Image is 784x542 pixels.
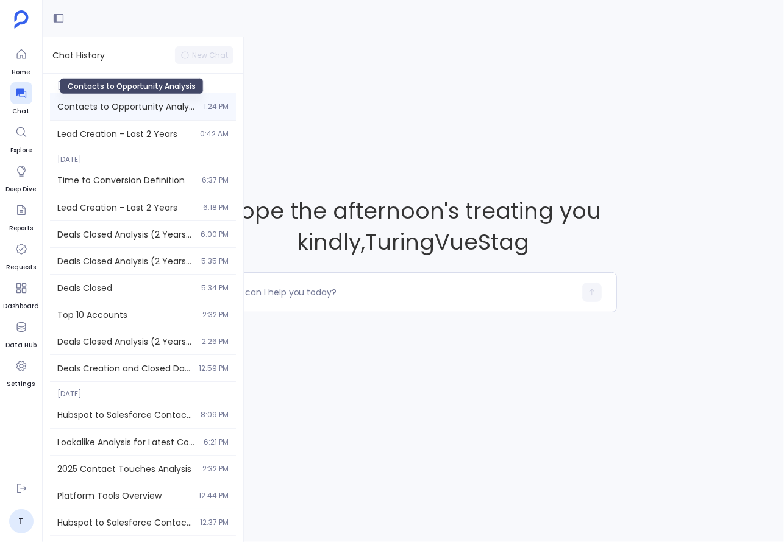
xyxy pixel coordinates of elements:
[204,437,229,447] span: 6:21 PM
[57,100,196,113] span: Contacts to Opportunity Analysis
[201,256,229,266] span: 5:35 PM
[202,464,229,474] span: 2:32 PM
[57,202,196,214] span: Lead Creation - Last 2 Years
[200,518,229,527] span: 12:37 PM
[57,409,193,421] span: Hubspot to Salesforce Contact Conversion Analysis (2023-2024) and Engagement Comparison
[10,146,32,155] span: Explore
[6,160,37,194] a: Deep Dive
[6,185,37,194] span: Deep Dive
[9,199,33,233] a: Reports
[57,228,193,241] span: Deals Closed Analysis (2 Years) - Conversion & Sales Cycle
[200,129,229,139] span: 0:42 AM
[202,337,229,347] span: 2:26 PM
[9,223,33,233] span: Reports
[203,203,229,213] span: 6:18 PM
[10,43,32,77] a: Home
[5,316,37,350] a: Data Hub
[14,10,29,29] img: petavue logo
[50,74,236,91] span: [DATE]
[202,310,229,320] span: 2:32 PM
[3,301,39,311] span: Dashboard
[57,309,195,321] span: Top 10 Accounts
[199,364,229,373] span: 12:59 PM
[10,68,32,77] span: Home
[57,255,194,267] span: Deals Closed Analysis (2 Years) - Conversion & Sales Cycle
[199,491,229,501] span: 12:44 PM
[57,463,195,475] span: 2025 Contact Touches Analysis
[204,102,229,111] span: 1:24 PM
[7,355,35,389] a: Settings
[10,82,32,116] a: Chat
[50,382,236,399] span: [DATE]
[57,282,194,294] span: Deals Closed
[210,195,618,258] span: Hope the afternoon's treating you kindly , TuringVueStag
[50,147,236,164] span: [DATE]
[6,238,36,272] a: Requests
[201,230,229,239] span: 6:00 PM
[60,78,204,94] div: Contacts to Opportunity Analysis
[9,509,34,533] a: T
[57,516,193,529] span: Hubspot to Salesforce Contact Conversion Analysis (2023-2024) and Engagement Comparison
[6,262,36,272] span: Requests
[3,277,39,311] a: Dashboard
[57,174,194,186] span: Time to Conversion Definition
[10,107,32,116] span: Chat
[52,49,105,62] span: Chat History
[5,340,37,350] span: Data Hub
[57,362,191,375] span: Deals Creation and Closed Dates Range
[7,379,35,389] span: Settings
[201,283,229,293] span: 5:34 PM
[57,336,194,348] span: Deals Closed Analysis (2 Years): Conversion Rates & Sales Cycle
[10,121,32,155] a: Explore
[202,175,229,185] span: 6:37 PM
[201,410,229,420] span: 8:09 PM
[57,490,191,502] span: Platform Tools Overview
[57,436,196,448] span: Lookalike Analysis for Latest Contacts
[57,128,193,140] span: Lead Creation - Last 2 Years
